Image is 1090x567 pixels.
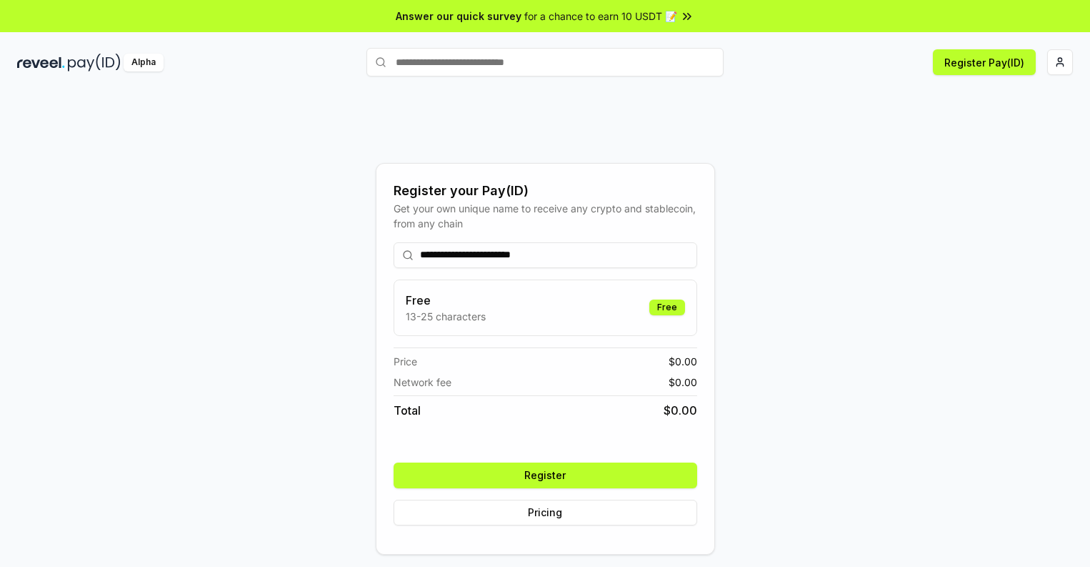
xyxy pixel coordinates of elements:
[664,402,697,419] span: $ 0.00
[396,9,521,24] span: Answer our quick survey
[669,354,697,369] span: $ 0.00
[394,500,697,526] button: Pricing
[669,375,697,390] span: $ 0.00
[394,375,451,390] span: Network fee
[394,354,417,369] span: Price
[406,292,486,309] h3: Free
[649,300,685,315] div: Free
[394,463,697,488] button: Register
[124,54,164,72] div: Alpha
[524,9,677,24] span: for a chance to earn 10 USDT 📝
[394,201,697,231] div: Get your own unique name to receive any crypto and stablecoin, from any chain
[17,54,65,72] img: reveel_dark
[394,402,421,419] span: Total
[68,54,121,72] img: pay_id
[394,181,697,201] div: Register your Pay(ID)
[406,309,486,324] p: 13-25 characters
[933,49,1036,75] button: Register Pay(ID)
